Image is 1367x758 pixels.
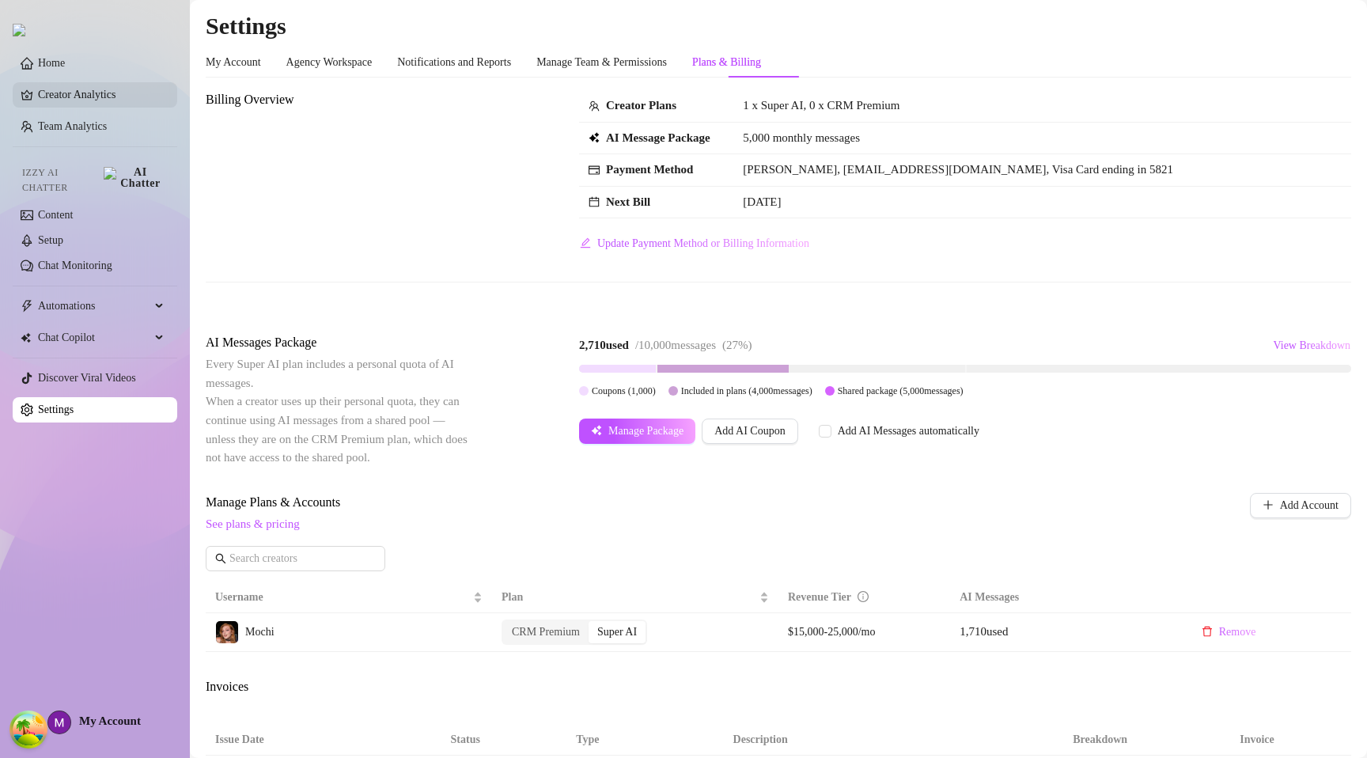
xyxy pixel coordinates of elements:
span: Chat Copilot [38,325,150,351]
strong: Creator Plans [606,99,676,112]
div: CRM Premium [503,621,589,643]
span: edit [580,237,591,248]
a: Team Analytics [38,120,107,132]
h2: Settings [206,11,1351,41]
th: Username [206,582,492,613]
a: Discover Viral Videos [38,372,136,384]
span: [DATE] [743,195,781,208]
span: Manage Plans & Accounts [206,493,1142,512]
span: Coupons ( 1,000 ) [592,385,656,396]
div: Notifications and Reports [397,54,511,71]
a: Creator Analytics [38,82,165,108]
button: Open Tanstack query devtools [13,714,44,745]
button: Manage Package [579,419,695,444]
span: search [215,553,226,564]
a: Content [38,209,73,221]
a: Home [38,57,65,69]
button: View Breakdown [1272,333,1351,358]
span: My Account [79,714,141,727]
span: Billing Overview [206,90,471,109]
span: Add Account [1280,499,1339,512]
span: info-circle [858,591,869,602]
span: 1,710 used [960,625,1008,638]
span: Username [215,589,470,606]
span: Automations [38,294,150,319]
span: / 10,000 messages [635,339,716,351]
a: Chat Monitoring [38,260,112,271]
td: $15,000-25,000/mo [778,613,950,652]
span: Invoices [206,677,471,696]
div: segmented control [502,620,647,645]
span: Every Super AI plan includes a personal quota of AI messages. When a creator uses up their person... [206,358,468,464]
strong: Payment Method [606,163,693,176]
div: Agency Workspace [286,54,373,71]
div: Plans & Billing [692,54,761,71]
span: Shared package ( 5,000 messages) [838,385,964,396]
span: Mochi [245,626,275,638]
button: Update Payment Method or Billing Information [579,231,810,256]
span: calendar [589,196,600,207]
strong: AI Message Package [606,131,710,144]
div: Add AI Messages automatically [838,423,979,440]
span: Revenue Tier [788,591,851,603]
div: Super AI [589,621,646,643]
th: Description [724,725,1038,756]
strong: 2,710 used [579,339,629,351]
span: Included in plans ( 4,000 messages) [681,385,812,396]
th: Breakdown [1037,725,1163,756]
a: Settings [38,404,74,415]
img: ACg8ocIg1l4AyX1ZOWX8KdJHpmXBMW_tfZZOWlHkm2nfgxEaVrkIng=s96-c [48,711,70,733]
span: 5,000 monthly messages [743,129,860,148]
span: Plan [502,589,756,606]
div: Manage Team & Permissions [536,54,667,71]
img: AI Chatter [104,167,165,189]
img: Mochi [216,621,238,643]
input: Search creators [229,550,363,567]
th: Plan [492,582,778,613]
div: My Account [206,54,261,71]
img: Chat Copilot [21,332,31,343]
span: Update Payment Method or Billing Information [597,237,809,250]
th: Invoice [1163,725,1351,756]
button: Add Account [1250,493,1351,518]
span: Remove [1219,626,1256,639]
img: logo.svg [13,24,25,36]
span: thunderbolt [21,300,33,313]
th: Type [566,725,723,756]
a: See plans & pricing [206,517,300,530]
span: Manage Package [608,425,683,438]
span: View Breakdown [1273,339,1350,352]
span: AI Messages Package [206,333,471,352]
span: [PERSON_NAME], [EMAIL_ADDRESS][DOMAIN_NAME], Visa Card ending in 5821 [743,163,1173,176]
th: Issue Date [206,725,441,756]
span: Izzy AI Chatter [22,165,97,195]
span: credit-card [589,165,600,176]
th: Status [441,725,567,756]
th: AI Messages [950,582,1180,613]
button: Add AI Coupon [702,419,797,444]
span: plus [1263,499,1274,510]
span: ( 27 %) [722,339,752,351]
a: Setup [38,234,63,246]
span: team [589,100,600,112]
span: Add AI Coupon [714,425,785,438]
span: 1 x Super AI, 0 x CRM Premium [743,99,899,112]
strong: Next Bill [606,195,650,208]
span: delete [1202,626,1213,637]
button: Remove [1189,620,1269,645]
